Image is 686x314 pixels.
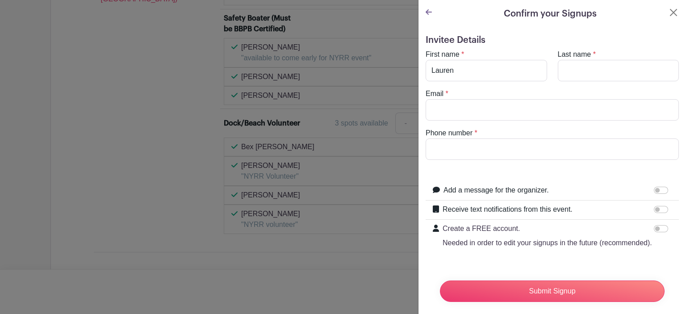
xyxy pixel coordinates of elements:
label: Last name [558,49,591,60]
label: Phone number [426,128,473,138]
label: First name [426,49,460,60]
p: Create a FREE account. [443,223,652,234]
h5: Invitee Details [426,35,679,46]
label: Add a message for the organizer. [443,185,549,196]
label: Email [426,88,443,99]
h5: Confirm your Signups [504,7,597,21]
button: Close [668,7,679,18]
input: Submit Signup [440,281,665,302]
p: Needed in order to edit your signups in the future (recommended). [443,238,652,248]
label: Receive text notifications from this event. [443,204,573,215]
